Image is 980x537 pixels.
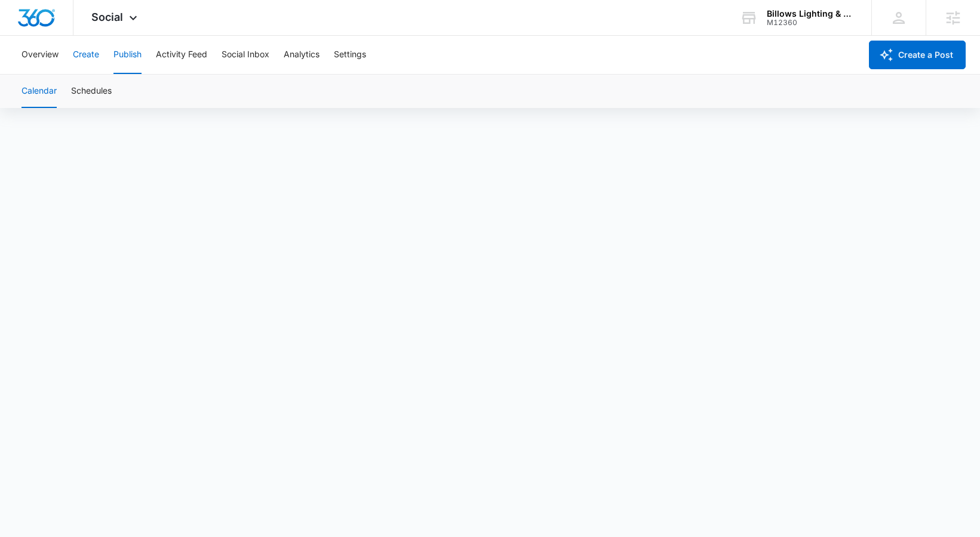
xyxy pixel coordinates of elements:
div: account name [767,9,854,18]
button: Analytics [284,36,320,74]
div: account id [767,18,854,27]
button: Publish [113,36,142,74]
button: Settings [334,36,366,74]
button: Activity Feed [156,36,207,74]
button: Create a Post [869,41,966,69]
button: Schedules [71,75,112,108]
button: Social Inbox [222,36,269,74]
button: Create [73,36,99,74]
button: Calendar [21,75,57,108]
span: Social [91,11,123,23]
button: Overview [21,36,59,74]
